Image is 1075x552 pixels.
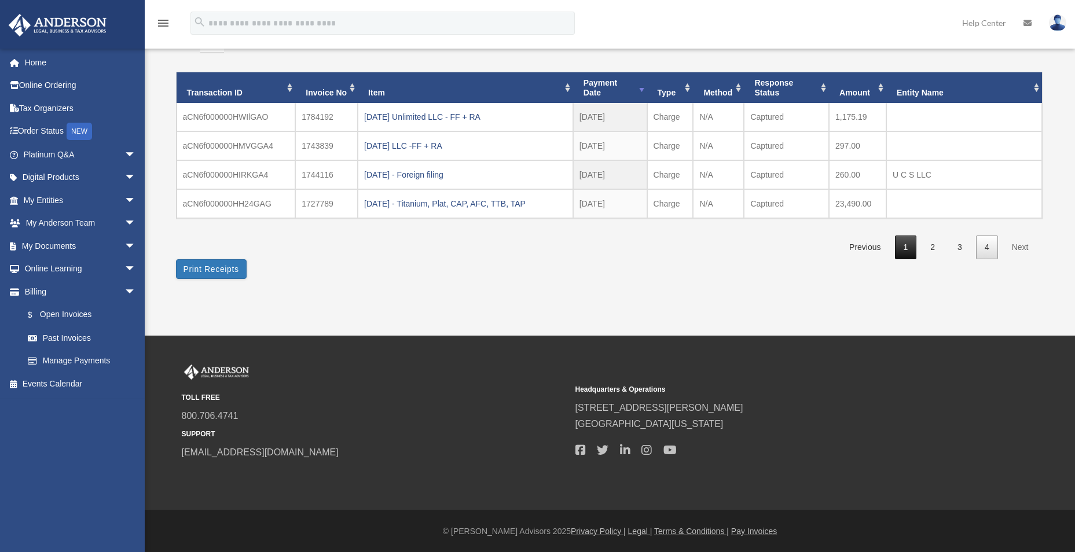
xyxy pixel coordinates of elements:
[8,74,153,97] a: Online Ordering
[182,392,567,404] small: TOLL FREE
[193,16,206,28] i: search
[647,103,694,131] td: Charge
[829,103,886,131] td: 1,175.19
[295,160,358,189] td: 1744116
[693,160,744,189] td: N/A
[5,14,110,36] img: Anderson Advisors Platinum Portal
[744,189,829,218] td: Captured
[8,372,153,395] a: Events Calendar
[67,123,92,140] div: NEW
[182,428,567,440] small: SUPPORT
[575,384,961,396] small: Headquarters & Operations
[744,103,829,131] td: Captured
[124,166,148,190] span: arrow_drop_down
[886,160,1042,189] td: U C S LLC
[829,72,886,104] th: Amount: activate to sort column ascending
[693,189,744,218] td: N/A
[731,527,777,536] a: Pay Invoices
[1049,14,1066,31] img: User Pic
[8,51,153,74] a: Home
[573,189,647,218] td: [DATE]
[176,259,247,279] button: Print Receipts
[8,212,153,235] a: My Anderson Teamarrow_drop_down
[358,72,573,104] th: Item: activate to sort column ascending
[693,131,744,160] td: N/A
[295,72,358,104] th: Invoice No: activate to sort column ascending
[8,166,153,189] a: Digital Productsarrow_drop_down
[575,419,724,429] a: [GEOGRAPHIC_DATA][US_STATE]
[8,189,153,212] a: My Entitiesarrow_drop_down
[124,143,148,167] span: arrow_drop_down
[177,189,296,218] td: aCN6f000000HH24GAG
[744,160,829,189] td: Captured
[922,235,944,259] a: 2
[124,212,148,235] span: arrow_drop_down
[8,143,153,166] a: Platinum Q&Aarrow_drop_down
[124,257,148,281] span: arrow_drop_down
[949,235,971,259] a: 3
[693,72,744,104] th: Method: activate to sort column ascending
[744,72,829,104] th: Response Status: activate to sort column ascending
[571,527,626,536] a: Privacy Policy |
[295,103,358,131] td: 1784192
[1003,235,1037,259] a: Next
[16,303,153,327] a: $Open Invoices
[8,257,153,281] a: Online Learningarrow_drop_down
[841,235,889,259] a: Previous
[364,196,567,212] div: [DATE] - Titanium, Plat, CAP, AFC, TTB, TAP
[895,235,917,259] a: 1
[647,72,694,104] th: Type: activate to sort column ascending
[8,120,153,143] a: Order StatusNEW
[573,160,647,189] td: [DATE]
[124,189,148,212] span: arrow_drop_down
[182,411,239,421] a: 800.706.4741
[886,72,1042,104] th: Entity Name: activate to sort column ascending
[647,131,694,160] td: Charge
[575,403,743,413] a: [STREET_ADDRESS][PERSON_NAME]
[744,131,829,160] td: Captured
[829,131,886,160] td: 297.00
[177,72,296,104] th: Transaction ID: activate to sort column ascending
[295,131,358,160] td: 1743839
[16,349,153,373] a: Manage Payments
[145,524,1075,539] div: © [PERSON_NAME] Advisors 2025
[647,160,694,189] td: Charge
[693,103,744,131] td: N/A
[177,103,296,131] td: aCN6f000000HWIlGAO
[573,72,647,104] th: Payment Date: activate to sort column ascending
[295,189,358,218] td: 1727789
[177,131,296,160] td: aCN6f000000HMVGGA4
[364,138,567,154] div: [DATE] LLC -FF + RA
[34,308,40,322] span: $
[156,20,170,30] a: menu
[628,527,652,536] a: Legal |
[976,235,998,259] a: 4
[177,160,296,189] td: aCN6f000000HIRKGA4
[573,131,647,160] td: [DATE]
[124,234,148,258] span: arrow_drop_down
[829,160,886,189] td: 260.00
[124,280,148,304] span: arrow_drop_down
[654,527,729,536] a: Terms & Conditions |
[647,189,694,218] td: Charge
[364,167,567,183] div: [DATE] - Foreign filing
[182,447,339,457] a: [EMAIL_ADDRESS][DOMAIN_NAME]
[182,365,251,380] img: Anderson Advisors Platinum Portal
[8,234,153,257] a: My Documentsarrow_drop_down
[829,189,886,218] td: 23,490.00
[364,109,567,125] div: [DATE] Unlimited LLC - FF + RA
[8,97,153,120] a: Tax Organizers
[156,16,170,30] i: menu
[573,103,647,131] td: [DATE]
[8,280,153,303] a: Billingarrow_drop_down
[16,326,148,349] a: Past Invoices
[176,37,255,65] label: Show entries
